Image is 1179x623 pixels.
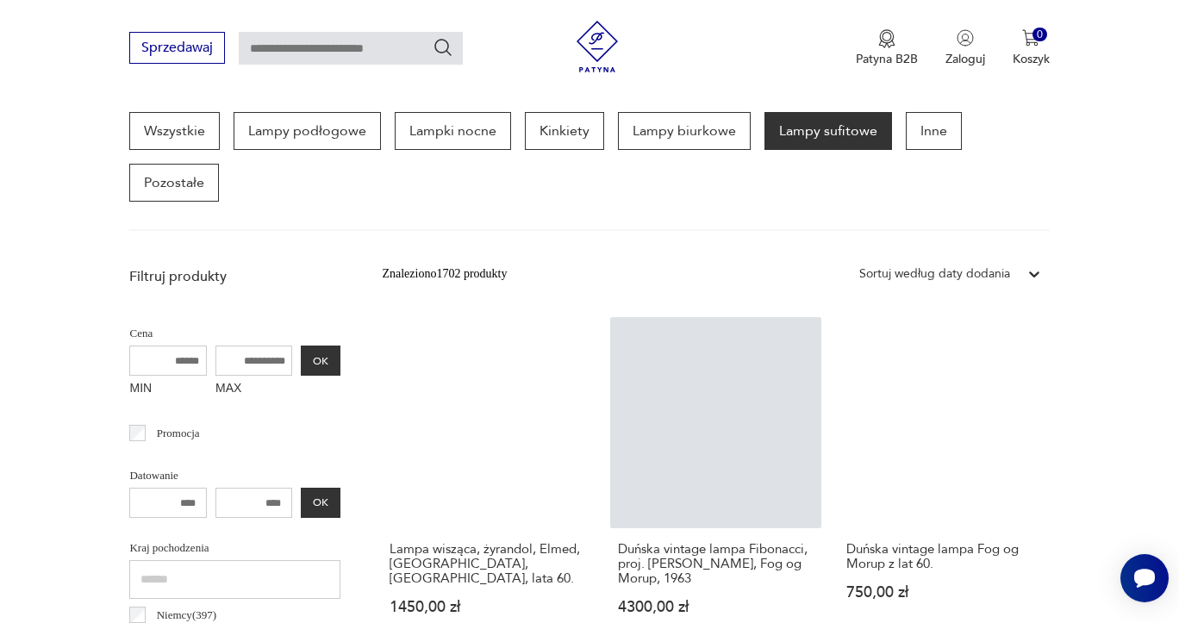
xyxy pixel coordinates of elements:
[906,112,962,150] a: Inne
[433,37,453,58] button: Szukaj
[1032,28,1047,42] div: 0
[129,43,225,55] a: Sprzedawaj
[129,376,207,403] label: MIN
[618,600,814,614] p: 4300,00 zł
[856,29,918,67] button: Patyna B2B
[301,346,340,376] button: OK
[301,488,340,518] button: OK
[618,112,751,150] a: Lampy biurkowe
[234,112,381,150] a: Lampy podłogowe
[525,112,604,150] a: Kinkiety
[878,29,895,48] img: Ikona medalu
[129,539,340,558] p: Kraj pochodzenia
[129,466,340,485] p: Datowanie
[1013,29,1050,67] button: 0Koszyk
[129,32,225,64] button: Sprzedawaj
[215,376,293,403] label: MAX
[764,112,892,150] a: Lampy sufitowe
[129,164,219,202] a: Pozostałe
[390,542,585,586] h3: Lampa wisząca, żyrandol, Elmed, [GEOGRAPHIC_DATA], [GEOGRAPHIC_DATA], lata 60.
[1013,51,1050,67] p: Koszyk
[1120,554,1169,602] iframe: Smartsupp widget button
[618,542,814,586] h3: Duńska vintage lampa Fibonacci, proj. [PERSON_NAME], Fog og Morup, 1963
[129,112,220,150] a: Wszystkie
[129,267,340,286] p: Filtruj produkty
[856,51,918,67] p: Patyna B2B
[957,29,974,47] img: Ikonka użytkownika
[846,585,1042,600] p: 750,00 zł
[390,600,585,614] p: 1450,00 zł
[129,324,340,343] p: Cena
[945,51,985,67] p: Zaloguj
[846,542,1042,571] h3: Duńska vintage lampa Fog og Morup z lat 60.
[945,29,985,67] button: Zaloguj
[1022,29,1039,47] img: Ikona koszyka
[859,265,1010,283] div: Sortuj według daty dodania
[382,265,507,283] div: Znaleziono 1702 produkty
[395,112,511,150] a: Lampki nocne
[856,29,918,67] a: Ikona medaluPatyna B2B
[571,21,623,72] img: Patyna - sklep z meblami i dekoracjami vintage
[157,424,200,443] p: Promocja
